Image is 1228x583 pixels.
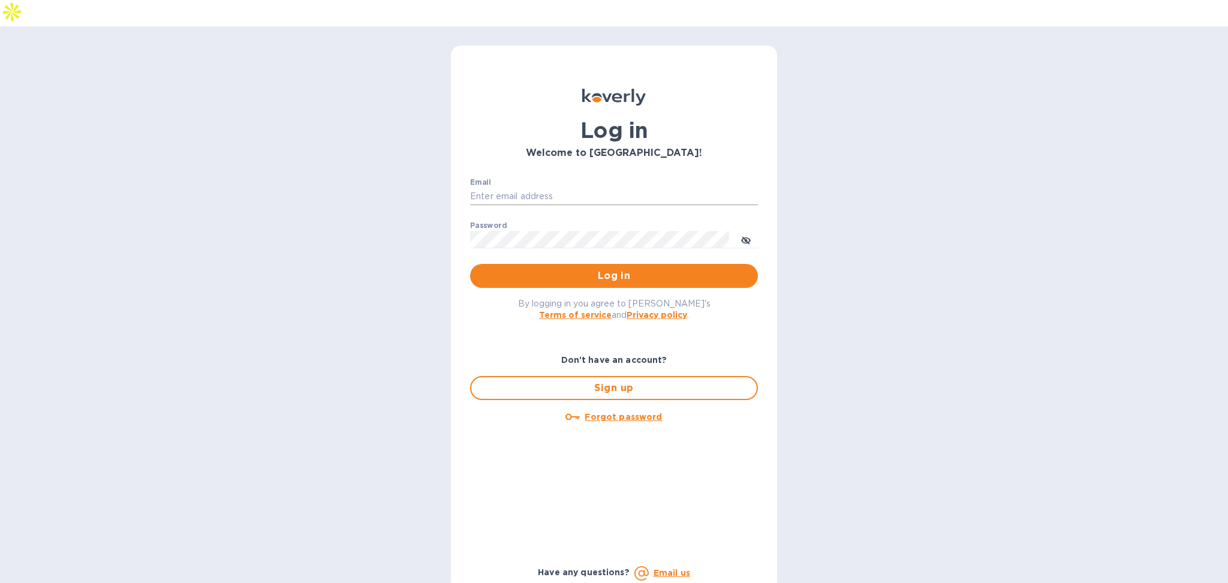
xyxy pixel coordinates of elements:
a: Email us [654,568,690,578]
u: Forgot password [585,412,662,422]
a: Terms of service [539,310,612,320]
h3: Welcome to [GEOGRAPHIC_DATA]! [470,148,758,159]
b: Have any questions? [538,567,630,577]
span: By logging in you agree to [PERSON_NAME]'s and . [518,299,711,320]
label: Password [470,222,507,229]
label: Email [470,179,491,186]
b: Don't have an account? [561,355,667,365]
a: Privacy policy [627,310,687,320]
h1: Log in [470,118,758,143]
input: Enter email address [470,188,758,206]
span: Log in [480,269,748,283]
span: Sign up [481,381,747,395]
button: Sign up [470,376,758,400]
button: Log in [470,264,758,288]
img: Koverly [582,89,646,106]
button: toggle password visibility [734,227,758,251]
